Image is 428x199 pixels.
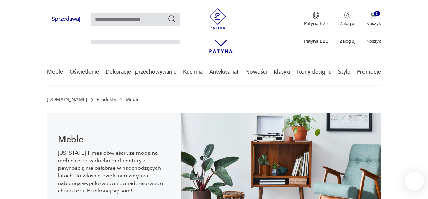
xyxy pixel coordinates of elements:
[405,172,424,191] iframe: Smartsupp widget button
[313,12,320,19] img: Ikona medalu
[106,59,177,85] a: Dekoracje i przechowywanie
[47,35,85,40] a: Sprzedawaj
[340,12,355,27] button: Zaloguj
[47,59,63,85] a: Meble
[245,59,267,85] a: Nowości
[126,97,140,102] p: Meble
[207,8,228,29] img: Patyna - sklep z meblami i dekoracjami vintage
[97,97,116,102] a: Produkty
[209,59,239,85] a: Antykwariat
[304,38,329,44] p: Patyna B2B
[274,59,290,85] a: Klasyki
[366,38,381,44] p: Koszyk
[70,59,99,85] a: Oświetlenie
[340,38,355,44] p: Zaloguj
[47,97,87,102] a: [DOMAIN_NAME]
[47,17,85,22] a: Sprzedawaj
[168,15,176,23] button: Szukaj
[340,20,355,27] p: Zaloguj
[297,59,332,85] a: Ikony designu
[58,149,169,195] p: [US_STATE] Times obwieścił, że moda na meble retro w duchu mid-century z pewnością nie osłabnie w...
[344,12,351,19] img: Ikonka użytkownika
[183,59,203,85] a: Kuchnia
[58,135,169,144] h1: Meble
[366,20,381,27] p: Koszyk
[47,13,85,25] button: Sprzedawaj
[338,59,350,85] a: Style
[304,12,329,27] a: Ikona medaluPatyna B2B
[366,12,381,27] button: 0Koszyk
[357,59,381,85] a: Promocje
[370,12,377,19] img: Ikona koszyka
[374,11,380,17] div: 0
[304,12,329,27] button: Patyna B2B
[304,20,329,27] p: Patyna B2B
